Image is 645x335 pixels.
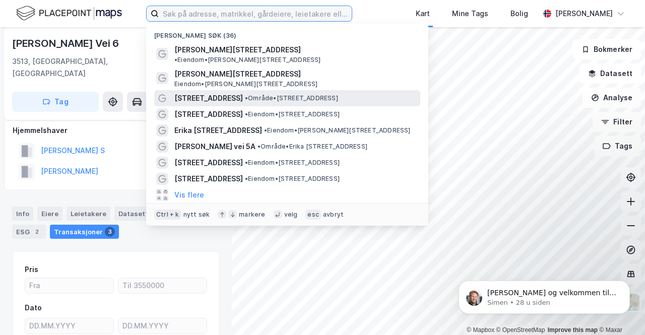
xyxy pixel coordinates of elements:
div: ESG [12,225,46,239]
span: [PERSON_NAME][STREET_ADDRESS] [174,44,301,56]
div: velg [284,211,298,219]
span: Område • [STREET_ADDRESS] [245,94,338,102]
div: Leietakere [67,207,110,221]
div: avbryt [323,211,344,219]
div: Hjemmelshaver [13,124,219,137]
span: Eiendom • [PERSON_NAME][STREET_ADDRESS] [174,80,317,88]
div: Bolig [510,8,528,20]
span: Erika [STREET_ADDRESS] [174,124,262,137]
div: nytt søk [183,211,210,219]
div: [PERSON_NAME] søk (36) [146,24,428,42]
button: Tags [594,136,641,156]
span: [STREET_ADDRESS] [174,173,243,185]
button: Bokmerker [573,39,641,59]
iframe: Intercom notifications melding [443,259,645,330]
span: [PERSON_NAME][STREET_ADDRESS] [174,68,416,80]
button: Datasett [579,63,641,84]
img: logo.f888ab2527a4732fd821a326f86c7f29.svg [16,5,122,22]
div: 3 [105,227,115,237]
a: Improve this map [548,326,598,333]
div: 3513, [GEOGRAPHIC_DATA], [GEOGRAPHIC_DATA] [12,55,161,80]
span: • [174,56,177,63]
span: Eiendom • [STREET_ADDRESS] [245,159,340,167]
div: Mine Tags [452,8,488,20]
span: • [245,94,248,102]
div: Pris [25,263,38,276]
a: OpenStreetMap [496,326,545,333]
span: [STREET_ADDRESS] [174,92,243,104]
span: Eiendom • [PERSON_NAME][STREET_ADDRESS] [264,126,411,135]
div: Dato [25,302,42,314]
span: • [245,175,248,182]
span: [STREET_ADDRESS] [174,157,243,169]
input: DD.MM.YYYY [25,318,113,333]
input: Fra [25,278,113,293]
span: • [257,143,261,150]
span: • [245,159,248,166]
div: esc [305,210,321,220]
div: markere [239,211,265,219]
span: [PERSON_NAME] vei 5A [174,141,255,153]
div: 2 [32,227,42,237]
div: Kart [416,8,430,20]
span: [STREET_ADDRESS] [174,108,243,120]
div: Datasett [114,207,152,221]
input: Til 3550000 [118,278,207,293]
input: Søk på adresse, matrikkel, gårdeiere, leietakere eller personer [159,6,352,21]
input: DD.MM.YYYY [118,318,207,333]
button: Vis flere [174,189,204,201]
div: Ctrl + k [154,210,181,220]
button: Filter [593,112,641,132]
button: Analyse [583,88,641,108]
span: Eiendom • [PERSON_NAME][STREET_ADDRESS] [174,56,321,64]
div: [PERSON_NAME] Vei 6 [12,35,121,51]
div: Transaksjoner [50,225,119,239]
span: Område • Erika [STREET_ADDRESS] [257,143,367,151]
div: [PERSON_NAME] [555,8,613,20]
span: Eiendom • [STREET_ADDRESS] [245,110,340,118]
div: Eiere [37,207,62,221]
span: • [245,110,248,118]
button: Tag [12,92,99,112]
div: Info [12,207,33,221]
span: Eiendom • [STREET_ADDRESS] [245,175,340,183]
span: • [264,126,267,134]
a: Mapbox [467,326,494,333]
